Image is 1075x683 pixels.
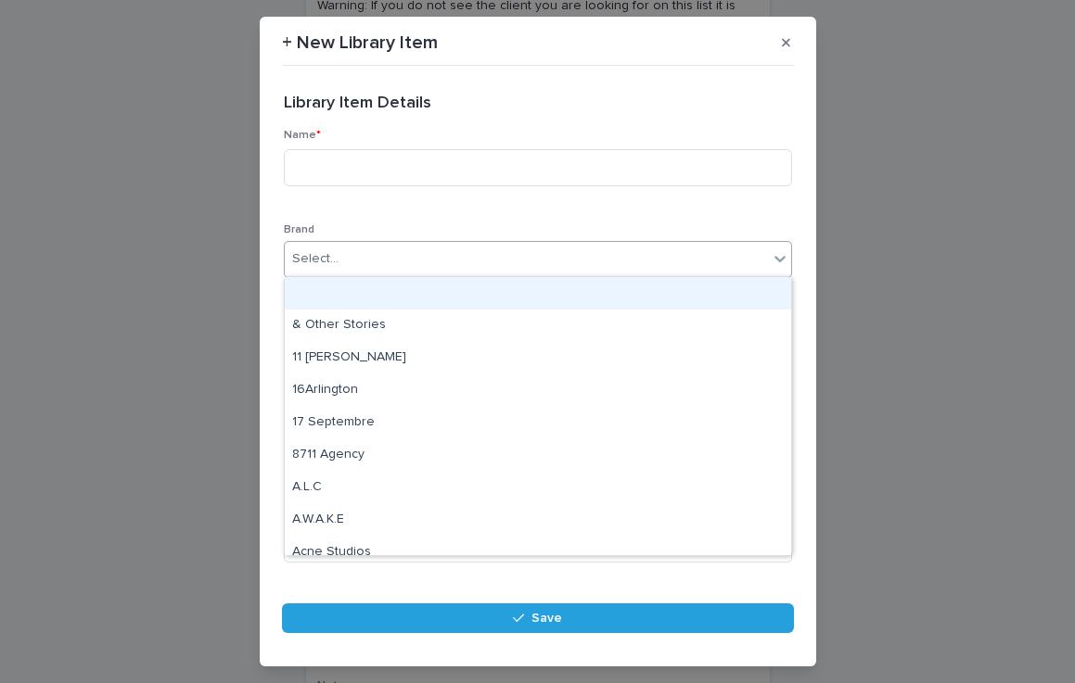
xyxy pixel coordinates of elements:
[285,504,791,537] div: A.W.A.K.E
[284,94,431,114] h2: Library Item Details
[285,407,791,439] div: 17 Septembre
[285,472,791,504] div: A.L.C
[284,224,314,235] span: Brand
[285,342,791,374] div: 11 Howard
[282,603,794,633] button: Save
[284,130,321,141] span: Name
[292,249,339,269] div: Select...
[285,374,791,407] div: 16Arlington
[531,612,562,625] span: Save
[282,32,438,54] p: + New Library Item
[285,439,791,472] div: 8711 Agency
[285,310,791,342] div: & Other Stories
[285,537,791,569] div: Acne Studios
